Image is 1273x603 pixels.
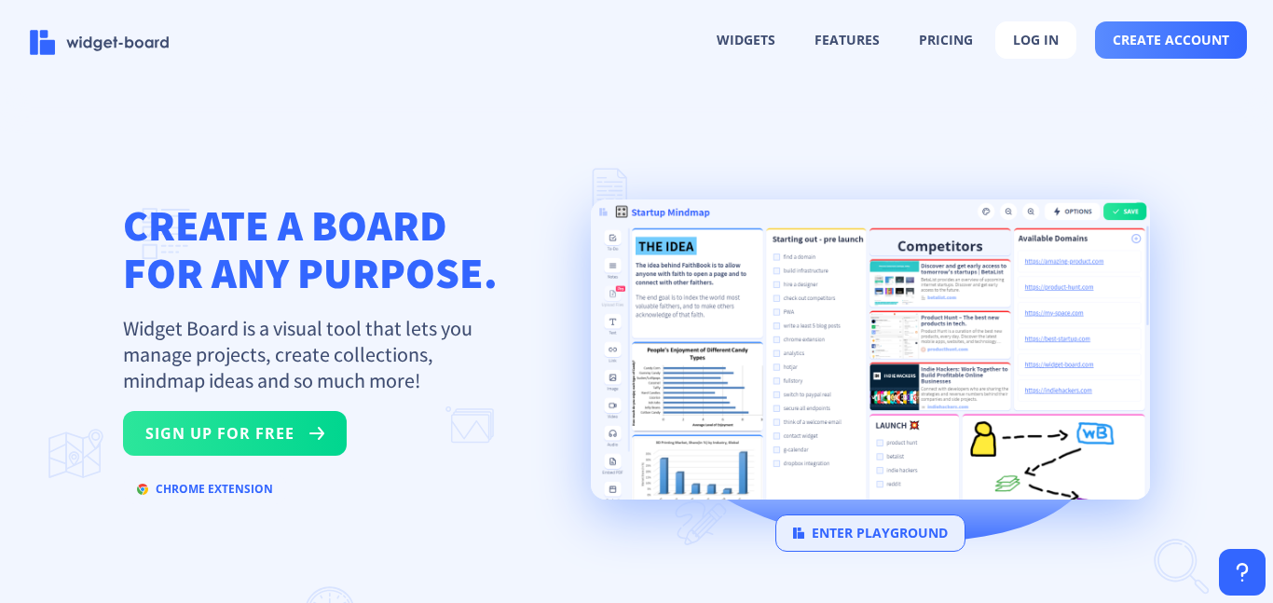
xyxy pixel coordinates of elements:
[123,411,347,456] button: sign up for free
[123,486,287,503] a: chrome extension
[793,528,804,539] img: logo.svg
[137,484,148,495] img: chrome.svg
[123,201,498,296] h1: CREATE A BOARD FOR ANY PURPOSE.
[775,514,965,552] button: enter playground
[1113,33,1229,48] span: create account
[123,315,496,393] p: Widget Board is a visual tool that lets you manage projects, create collections, mindmap ideas an...
[1095,21,1247,59] button: create account
[902,22,990,58] button: pricing
[798,22,897,58] button: features
[700,22,792,58] button: widgets
[123,474,287,504] button: chrome extension
[30,30,170,55] img: logo-name.svg
[995,21,1076,59] button: log in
